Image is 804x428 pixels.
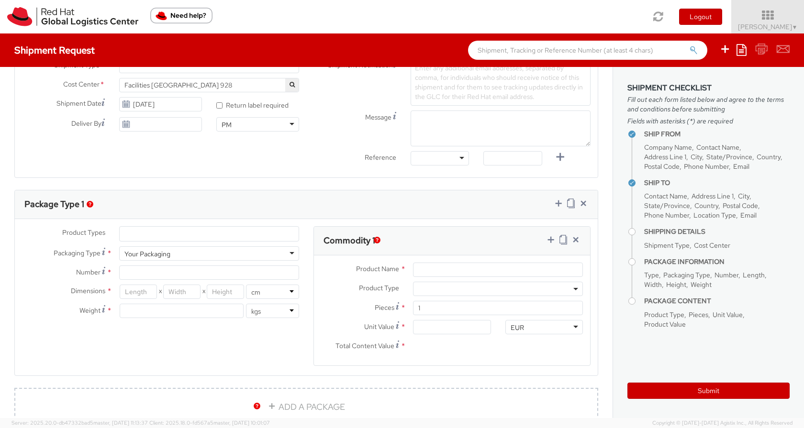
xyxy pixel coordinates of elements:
[163,285,201,299] input: Width
[14,388,598,426] a: ADD A PACKAGE
[149,419,270,426] span: Client: 2025.18.0-fd567a5
[213,419,270,426] span: master, [DATE] 10:01:07
[627,84,790,92] h3: Shipment Checklist
[93,419,148,426] span: master, [DATE] 11:13:37
[644,192,687,200] span: Contact Name
[644,297,790,305] h4: Package Content
[644,201,690,210] span: State/Province
[733,162,749,171] span: Email
[216,102,223,109] input: Return label required
[652,419,793,427] span: Copyright © [DATE]-[DATE] Agistix Inc., All Rights Reserved
[644,320,686,329] span: Product Value
[627,116,790,126] span: Fields with asterisks (*) are required
[644,179,790,187] h4: Ship To
[715,271,738,279] span: Number
[663,271,710,279] span: Packaging Type
[11,419,148,426] span: Server: 2025.20.0-db47332bad5
[150,8,212,23] button: Need help?
[222,120,232,130] div: PM
[644,211,689,219] span: Phone Number
[54,249,100,257] span: Packaging Type
[627,95,790,114] span: Fill out each form listed below and agree to the terms and conditions before submitting
[119,78,299,92] span: Facilities Milano 928
[738,192,749,200] span: City
[689,310,708,319] span: Pieces
[71,286,105,295] span: Dimensions
[713,310,743,319] span: Unit Value
[691,153,702,161] span: City
[207,285,244,299] input: Height
[706,153,752,161] span: State/Province
[694,201,718,210] span: Country
[511,323,524,332] div: EUR
[157,285,163,299] span: X
[365,153,396,162] span: Reference
[691,280,712,289] span: Weight
[757,153,781,161] span: Country
[644,143,692,152] span: Company Name
[644,162,680,171] span: Postal Code
[694,241,730,250] span: Cost Center
[63,79,100,90] span: Cost Center
[62,228,105,237] span: Product Types
[644,228,790,235] h4: Shipping Details
[723,201,758,210] span: Postal Code
[79,306,100,315] span: Weight
[468,41,707,60] input: Shipment, Tracking or Reference Number (at least 4 chars)
[356,264,399,273] span: Product Name
[738,22,798,31] span: [PERSON_NAME]
[359,284,399,292] span: Product Type
[324,236,375,245] h3: Commodity 1
[365,113,391,121] span: Message
[644,271,659,279] span: Type
[364,322,394,331] span: Unit Value
[644,280,662,289] span: Width
[76,268,100,276] span: Number
[692,192,734,200] span: Address Line 1
[56,99,101,109] span: Shipment Date
[7,7,138,26] img: rh-logistics-00dfa346123c4ec078e1.svg
[124,249,170,259] div: Your Packaging
[644,131,790,138] h4: Ship From
[792,23,798,31] span: ▼
[14,45,95,55] h4: Shipment Request
[335,341,394,350] span: Total Content Value
[684,162,729,171] span: Phone Number
[644,241,690,250] span: Shipment Type
[644,153,686,161] span: Address Line 1
[124,81,294,89] span: Facilities Milano 928
[120,285,157,299] input: Length
[743,271,765,279] span: Length
[644,258,790,265] h4: Package Information
[679,9,722,25] button: Logout
[216,99,290,110] label: Return label required
[201,285,207,299] span: X
[666,280,686,289] span: Height
[696,143,739,152] span: Contact Name
[71,119,101,129] span: Deliver By
[740,211,757,219] span: Email
[693,211,736,219] span: Location Type
[627,383,790,399] button: Submit
[644,310,684,319] span: Product Type
[24,199,84,209] h3: Package Type 1
[375,303,394,312] span: Pieces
